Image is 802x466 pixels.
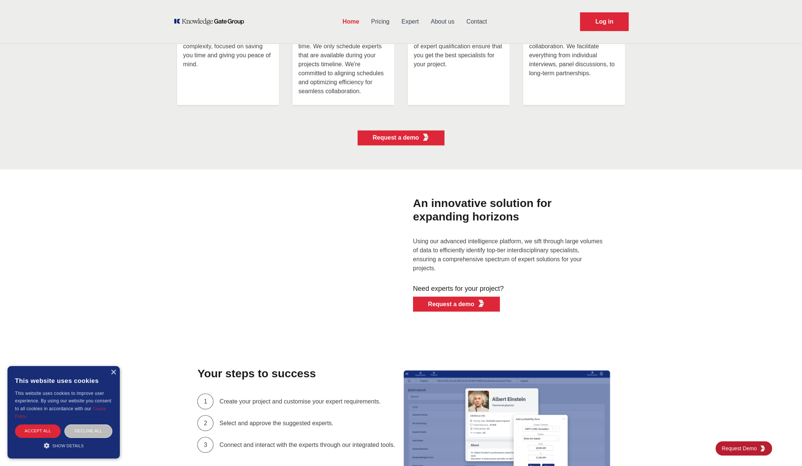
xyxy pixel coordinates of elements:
[580,12,629,31] a: Request Demo
[197,437,213,453] div: 3
[173,18,249,25] a: KOL Knowledge Platform: Talk to Key External Experts (KEE)
[413,193,604,226] h1: An innovative solution for expanding horizons
[414,33,504,99] p: Our exceptionally high standards of expert qualification ensure that you get the best specialists...
[760,445,766,451] img: KGG
[298,33,388,99] p: We recognize the value of your time. We only schedule experts that are available during your proj...
[373,133,419,142] p: Request a demo
[15,406,106,418] a: Cookie Policy
[337,12,365,31] a: Home
[15,442,112,449] div: Show details
[716,441,772,456] a: Request DemoKGG
[219,418,333,427] div: Select and approve the suggested experts.
[15,424,61,438] div: Accept all
[197,363,395,383] h1: Your steps to success
[428,299,474,308] p: Request a demo
[15,372,112,390] div: This website uses cookies
[413,280,604,296] h3: Need experts for your project?
[219,397,380,406] div: Create your project and customise your expert requirements.
[461,12,493,31] a: Contact
[477,299,485,307] img: KGG Fifth Element RED
[219,440,395,449] div: Connect and interact with the experts through our integrated tools.
[176,193,389,316] button: KOL management, KEE, Therapy area experts
[15,391,111,411] span: This website uses cookies to improve user experience. By using our website you consent to all coo...
[765,430,802,466] div: Віджет чату
[529,33,619,99] p: We offer a flexible approach to collaboration. We facilitate everything from individual interview...
[176,195,389,314] img: KOL management, KEE, Therapy area experts
[413,296,500,311] button: Request a demoKGG Fifth Element RED
[722,445,760,452] span: Request Demo
[413,237,604,272] p: Using our advanced intelligence platform, we sift through large volumes of data to efficiently id...
[395,12,425,31] a: Expert
[197,393,213,409] div: 1
[425,12,460,31] a: About us
[183,33,273,99] p: Our intuitive interface eliminates complexity, focused on saving you time and giving you peace of...
[422,133,429,141] img: KGG Fifth Element RED
[358,130,444,145] button: Request a demoKGG Fifth Element RED
[365,12,395,31] a: Pricing
[197,415,213,431] div: 2
[765,430,802,466] iframe: Chat Widget
[52,444,84,448] span: Show details
[64,424,112,438] div: Decline all
[110,370,116,375] div: Close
